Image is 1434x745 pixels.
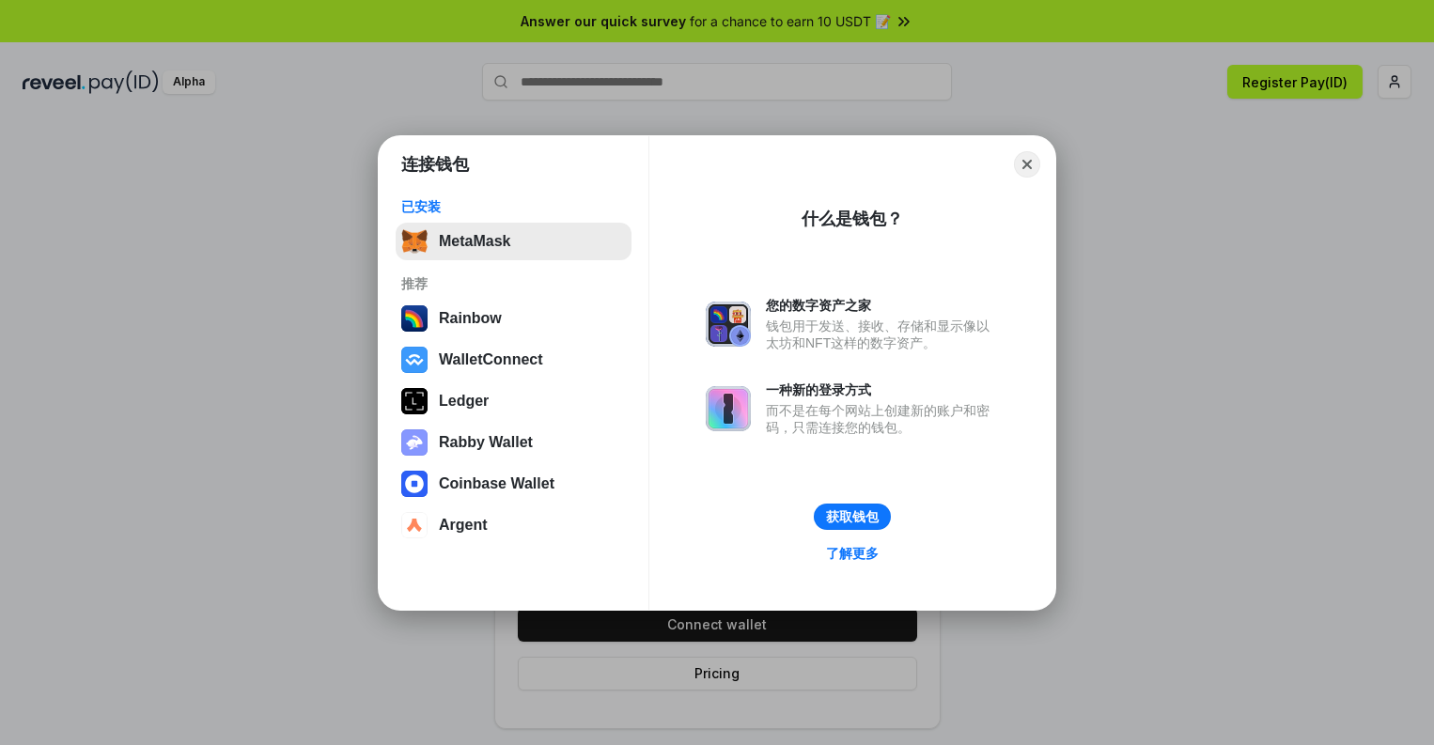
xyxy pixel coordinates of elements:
button: Coinbase Wallet [396,465,631,503]
div: 推荐 [401,275,626,292]
div: 已安装 [401,198,626,215]
div: Rabby Wallet [439,434,533,451]
img: svg+xml,%3Csvg%20width%3D%22120%22%20height%3D%22120%22%20viewBox%3D%220%200%20120%20120%22%20fil... [401,305,428,332]
div: 了解更多 [826,545,879,562]
button: Rainbow [396,300,631,337]
img: svg+xml,%3Csvg%20width%3D%2228%22%20height%3D%2228%22%20viewBox%3D%220%200%2028%2028%22%20fill%3D... [401,471,428,497]
div: 钱包用于发送、接收、存储和显示像以太坊和NFT这样的数字资产。 [766,318,999,351]
div: 获取钱包 [826,508,879,525]
button: Rabby Wallet [396,424,631,461]
div: 一种新的登录方式 [766,381,999,398]
img: svg+xml,%3Csvg%20fill%3D%22none%22%20height%3D%2233%22%20viewBox%3D%220%200%2035%2033%22%20width%... [401,228,428,255]
img: svg+xml,%3Csvg%20xmlns%3D%22http%3A%2F%2Fwww.w3.org%2F2000%2Fsvg%22%20width%3D%2228%22%20height%3... [401,388,428,414]
div: 而不是在每个网站上创建新的账户和密码，只需连接您的钱包。 [766,402,999,436]
h1: 连接钱包 [401,153,469,176]
button: Argent [396,506,631,544]
img: svg+xml,%3Csvg%20width%3D%2228%22%20height%3D%2228%22%20viewBox%3D%220%200%2028%2028%22%20fill%3D... [401,347,428,373]
div: 什么是钱包？ [802,208,903,230]
a: 了解更多 [815,541,890,566]
img: svg+xml,%3Csvg%20xmlns%3D%22http%3A%2F%2Fwww.w3.org%2F2000%2Fsvg%22%20fill%3D%22none%22%20viewBox... [706,302,751,347]
button: 获取钱包 [814,504,891,530]
div: 您的数字资产之家 [766,297,999,314]
button: MetaMask [396,223,631,260]
div: Ledger [439,393,489,410]
img: svg+xml,%3Csvg%20xmlns%3D%22http%3A%2F%2Fwww.w3.org%2F2000%2Fsvg%22%20fill%3D%22none%22%20viewBox... [401,429,428,456]
button: Close [1014,151,1040,178]
div: Coinbase Wallet [439,475,554,492]
img: svg+xml,%3Csvg%20width%3D%2228%22%20height%3D%2228%22%20viewBox%3D%220%200%2028%2028%22%20fill%3D... [401,512,428,538]
div: WalletConnect [439,351,543,368]
div: Argent [439,517,488,534]
img: svg+xml,%3Csvg%20xmlns%3D%22http%3A%2F%2Fwww.w3.org%2F2000%2Fsvg%22%20fill%3D%22none%22%20viewBox... [706,386,751,431]
div: Rainbow [439,310,502,327]
button: WalletConnect [396,341,631,379]
button: Ledger [396,382,631,420]
div: MetaMask [439,233,510,250]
